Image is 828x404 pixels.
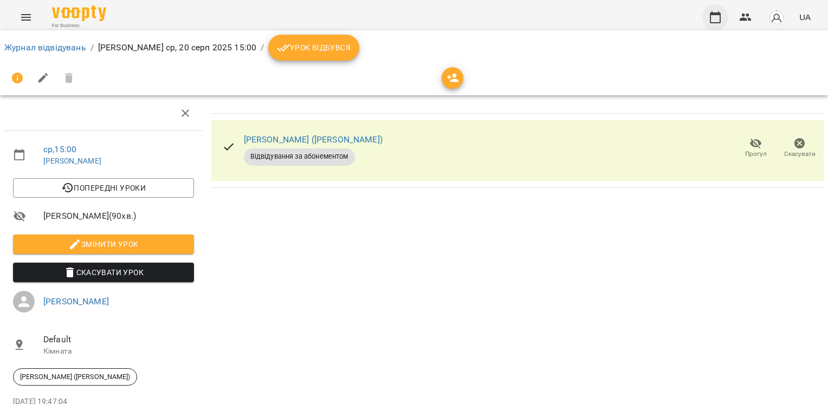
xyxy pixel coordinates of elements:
[734,133,778,164] button: Прогул
[52,5,106,21] img: Voopty Logo
[13,263,194,282] button: Скасувати Урок
[13,178,194,198] button: Попередні уроки
[244,152,355,161] span: Відвідування за абонементом
[13,368,137,386] div: [PERSON_NAME] ([PERSON_NAME])
[22,238,185,251] span: Змінити урок
[22,266,185,279] span: Скасувати Урок
[98,41,256,54] p: [PERSON_NAME] ср, 20 серп 2025 15:00
[14,372,137,382] span: [PERSON_NAME] ([PERSON_NAME])
[4,35,824,61] nav: breadcrumb
[13,4,39,30] button: Menu
[22,181,185,194] span: Попередні уроки
[769,10,784,25] img: avatar_s.png
[261,41,264,54] li: /
[4,42,86,53] a: Журнал відвідувань
[799,11,811,23] span: UA
[745,149,767,159] span: Прогул
[784,149,816,159] span: Скасувати
[268,35,359,61] button: Урок відбувся
[43,210,194,223] span: [PERSON_NAME] ( 90 хв. )
[43,333,194,346] span: Default
[52,22,106,29] span: For Business
[43,346,194,357] p: Кімната
[43,157,101,165] a: [PERSON_NAME]
[277,41,351,54] span: Урок відбувся
[778,133,821,164] button: Скасувати
[43,296,109,307] a: [PERSON_NAME]
[795,7,815,27] button: UA
[90,41,94,54] li: /
[244,134,383,145] a: [PERSON_NAME] ([PERSON_NAME])
[43,144,76,154] a: ср , 15:00
[13,234,194,254] button: Змінити урок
